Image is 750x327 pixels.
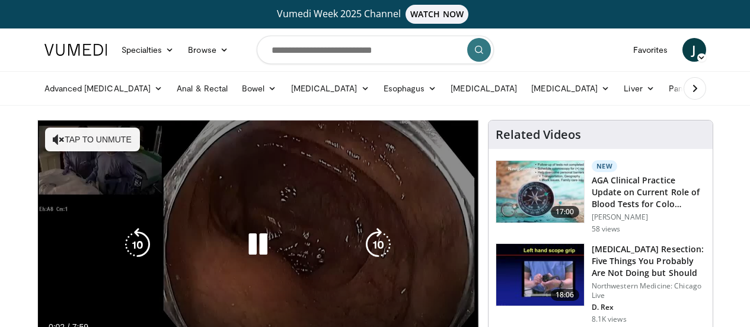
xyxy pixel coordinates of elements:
[44,44,107,56] img: VuMedi Logo
[496,244,584,306] img: 264924ef-8041-41fd-95c4-78b943f1e5b5.150x105_q85_crop-smart_upscale.jpg
[284,77,376,100] a: [MEDICAL_DATA]
[592,303,706,312] p: D. Rex
[617,77,661,100] a: Liver
[235,77,283,100] a: Bowel
[406,5,468,24] span: WATCH NOW
[592,315,627,324] p: 8.1K views
[257,36,494,64] input: Search topics, interventions
[592,212,706,222] p: [PERSON_NAME]
[592,160,618,172] p: New
[496,160,706,234] a: 17:00 New AGA Clinical Practice Update on Current Role of Blood Tests for Colo… [PERSON_NAME] 58 ...
[524,77,617,100] a: [MEDICAL_DATA]
[592,224,621,234] p: 58 views
[181,38,235,62] a: Browse
[170,77,235,100] a: Anal & Rectal
[682,38,706,62] a: J
[551,206,579,218] span: 17:00
[46,5,704,24] a: Vumedi Week 2025 ChannelWATCH NOW
[45,128,140,151] button: Tap to unmute
[114,38,181,62] a: Specialties
[626,38,675,62] a: Favorites
[496,128,581,142] h4: Related Videos
[496,243,706,324] a: 18:06 [MEDICAL_DATA] Resection: Five Things You Probably Are Not Doing but Should Northwestern Me...
[592,281,706,300] p: Northwestern Medicine: Chicago Live
[376,77,444,100] a: Esophagus
[37,77,170,100] a: Advanced [MEDICAL_DATA]
[551,289,579,301] span: 18:06
[443,77,524,100] a: [MEDICAL_DATA]
[496,161,584,223] img: 9319a17c-ea45-4555-a2c0-30ea7aed39c4.150x105_q85_crop-smart_upscale.jpg
[592,174,706,210] h3: AGA Clinical Practice Update on Current Role of Blood Tests for Colo…
[592,243,706,279] h3: [MEDICAL_DATA] Resection: Five Things You Probably Are Not Doing but Should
